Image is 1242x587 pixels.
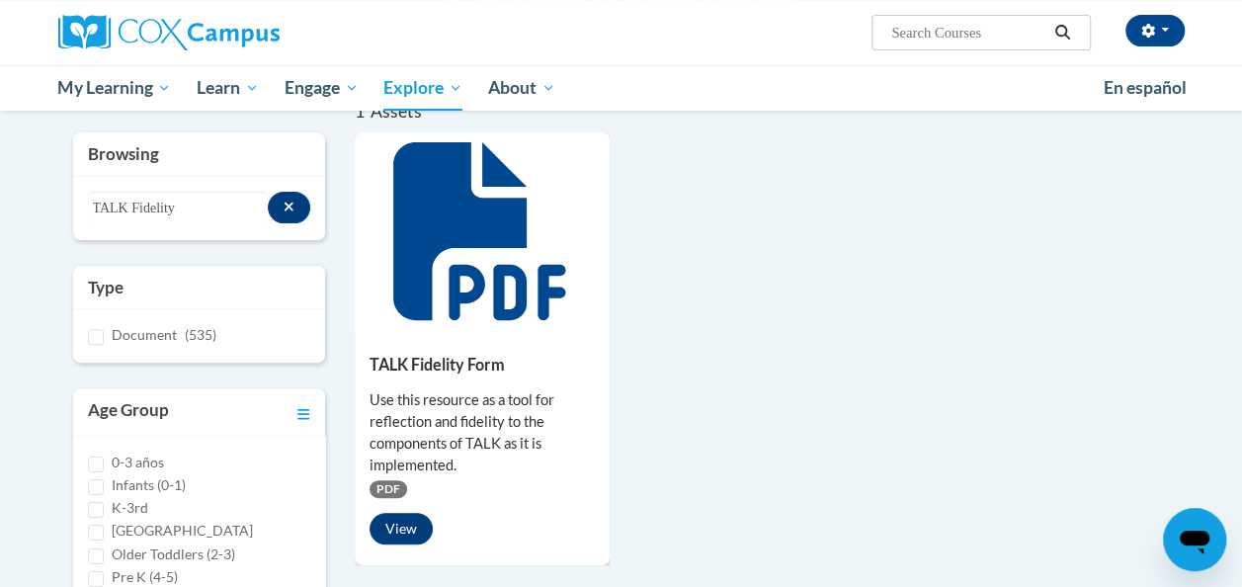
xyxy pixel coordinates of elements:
label: Older Toddlers (2-3) [112,544,235,565]
h3: Browsing [88,142,310,166]
span: (535) [185,326,216,343]
a: Explore [371,65,475,111]
a: Toggle collapse [297,398,310,426]
label: Infants (0-1) [112,474,186,496]
a: Engage [272,65,372,111]
button: Account Settings [1125,15,1185,46]
span: Learn [197,76,259,100]
span: PDF [370,480,407,498]
h3: Type [88,276,310,299]
label: [GEOGRAPHIC_DATA] [112,520,253,542]
a: Learn [184,65,272,111]
span: Engage [285,76,359,100]
input: Search resources [88,192,269,225]
label: 0-3 años [112,452,164,473]
span: En español [1104,77,1187,98]
img: Cox Campus [58,15,280,50]
div: Use this resource as a tool for reflection and fidelity to the components of TALK as it is implem... [370,389,595,476]
span: 1 [355,101,365,122]
span: Assets [371,101,422,122]
div: Main menu [43,65,1200,111]
h5: TALK Fidelity Form [370,355,595,374]
iframe: Button to launch messaging window [1163,508,1226,571]
a: En español [1091,67,1200,109]
button: View [370,513,433,545]
span: My Learning [57,76,171,100]
label: K-3rd [112,497,148,519]
button: Search resources [268,192,310,223]
button: Search [1047,21,1077,44]
h3: Age Group [88,398,169,426]
a: Cox Campus [58,15,414,50]
input: Search Courses [889,21,1047,44]
span: About [488,76,555,100]
span: Explore [383,76,462,100]
a: My Learning [45,65,185,111]
a: About [475,65,568,111]
span: Document [112,326,177,343]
